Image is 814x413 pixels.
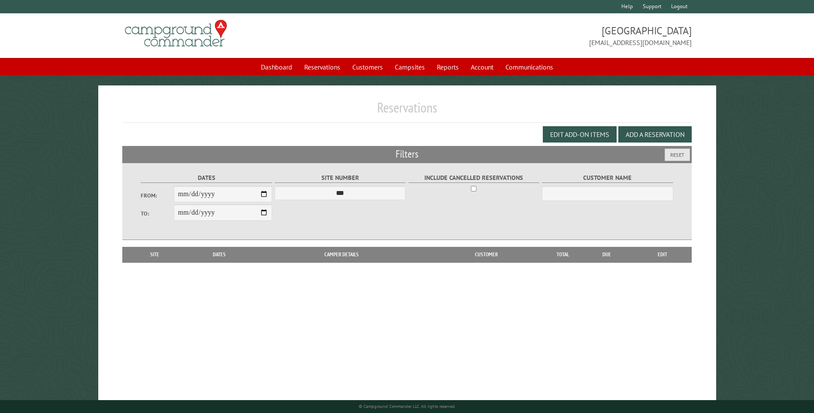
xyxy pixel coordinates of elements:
[466,59,499,75] a: Account
[122,146,691,162] h2: Filters
[500,59,558,75] a: Communications
[359,404,456,409] small: © Campground Commander LLC. All rights reserved.
[409,173,539,183] label: Include Cancelled Reservations
[183,247,256,262] th: Dates
[432,59,464,75] a: Reports
[141,191,173,200] label: From:
[427,247,545,262] th: Customer
[256,247,427,262] th: Camper Details
[141,173,272,183] label: Dates
[580,247,634,262] th: Due
[634,247,692,262] th: Edit
[347,59,388,75] a: Customers
[407,24,692,48] span: [GEOGRAPHIC_DATA] [EMAIL_ADDRESS][DOMAIN_NAME]
[122,17,230,50] img: Campground Commander
[542,173,673,183] label: Customer Name
[299,59,345,75] a: Reservations
[545,247,580,262] th: Total
[275,173,405,183] label: Site Number
[256,59,297,75] a: Dashboard
[141,210,173,218] label: To:
[127,247,182,262] th: Site
[618,126,692,143] button: Add a Reservation
[665,149,690,161] button: Reset
[543,126,617,143] button: Edit Add-on Items
[390,59,430,75] a: Campsites
[122,99,691,123] h1: Reservations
